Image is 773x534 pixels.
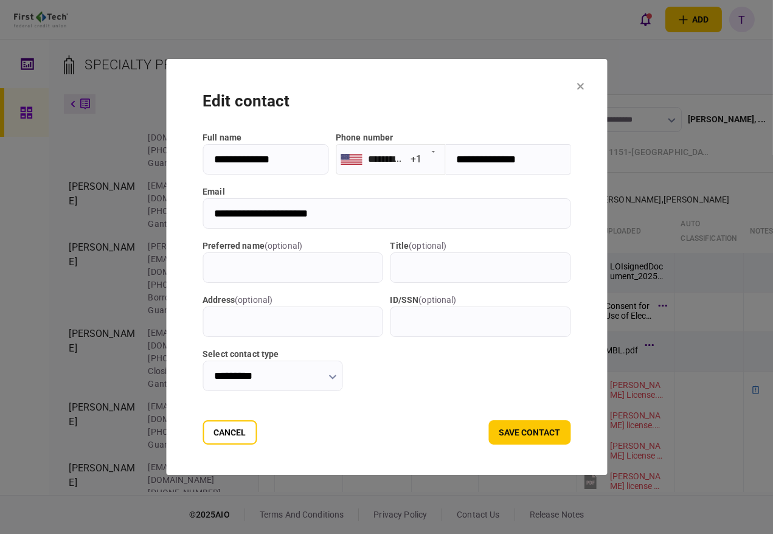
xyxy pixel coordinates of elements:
input: ID/SSN [390,307,571,337]
label: title [390,240,571,252]
input: full name [203,144,328,175]
button: save contact [488,420,570,445]
label: email [203,186,570,198]
span: ( optional ) [265,241,302,251]
span: ( optional ) [235,295,272,305]
span: ( optional ) [418,295,456,305]
label: ID/SSN [390,294,571,307]
input: address [203,307,383,337]
input: email [203,198,570,229]
label: full name [203,131,328,144]
div: edit contact [203,89,570,113]
input: Select contact type [203,361,342,391]
label: Preferred name [203,240,383,252]
label: address [203,294,383,307]
button: Cancel [203,420,257,445]
span: ( optional ) [409,241,446,251]
input: title [390,252,571,283]
input: Preferred name [203,252,383,283]
button: Open [425,142,442,159]
label: Select contact type [203,348,342,361]
img: us [341,154,362,165]
div: +1 [411,152,421,166]
label: Phone number [336,133,393,142]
